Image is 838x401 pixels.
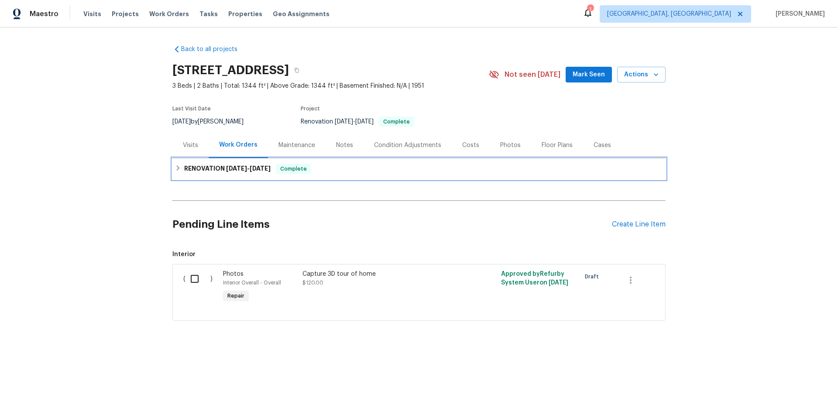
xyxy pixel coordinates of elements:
span: Draft [585,272,602,281]
span: Mark Seen [573,69,605,80]
span: Renovation [301,119,414,125]
span: Complete [380,119,413,124]
span: Maestro [30,10,58,18]
span: Repair [224,291,248,300]
div: RENOVATION [DATE]-[DATE]Complete [172,158,666,179]
span: Photos [223,271,244,277]
span: [DATE] [335,119,353,125]
span: Geo Assignments [273,10,330,18]
span: Not seen [DATE] [505,70,560,79]
span: Visits [83,10,101,18]
div: Notes [336,141,353,150]
h2: [STREET_ADDRESS] [172,66,289,75]
span: [DATE] [549,280,568,286]
span: [DATE] [172,119,191,125]
span: Interior [172,250,666,259]
button: Mark Seen [566,67,612,83]
button: Actions [617,67,666,83]
span: Projects [112,10,139,18]
span: - [335,119,374,125]
div: by [PERSON_NAME] [172,117,254,127]
span: Approved by Refurby System User on [501,271,568,286]
div: Costs [462,141,479,150]
span: $120.00 [302,280,323,285]
span: Properties [228,10,262,18]
div: Cases [594,141,611,150]
div: Capture 3D tour of home [302,270,456,278]
span: 3 Beds | 2 Baths | Total: 1344 ft² | Above Grade: 1344 ft² | Basement Finished: N/A | 1951 [172,82,489,90]
span: [DATE] [226,165,247,171]
div: Condition Adjustments [374,141,441,150]
div: Maintenance [278,141,315,150]
span: [PERSON_NAME] [772,10,825,18]
span: Project [301,106,320,111]
div: Work Orders [219,141,258,149]
div: ( ) [181,267,220,307]
div: Photos [500,141,521,150]
span: [DATE] [355,119,374,125]
div: Floor Plans [542,141,573,150]
span: Complete [277,165,310,173]
div: 1 [587,5,593,14]
h6: RENOVATION [184,164,271,174]
span: Interior Overall - Overall [223,280,281,285]
span: [DATE] [250,165,271,171]
a: Back to all projects [172,45,256,54]
button: Copy Address [289,62,305,78]
span: Work Orders [149,10,189,18]
div: Create Line Item [612,220,666,229]
span: Actions [624,69,659,80]
div: Visits [183,141,198,150]
span: [GEOGRAPHIC_DATA], [GEOGRAPHIC_DATA] [607,10,731,18]
h2: Pending Line Items [172,204,612,245]
span: - [226,165,271,171]
span: Last Visit Date [172,106,211,111]
span: Tasks [199,11,218,17]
